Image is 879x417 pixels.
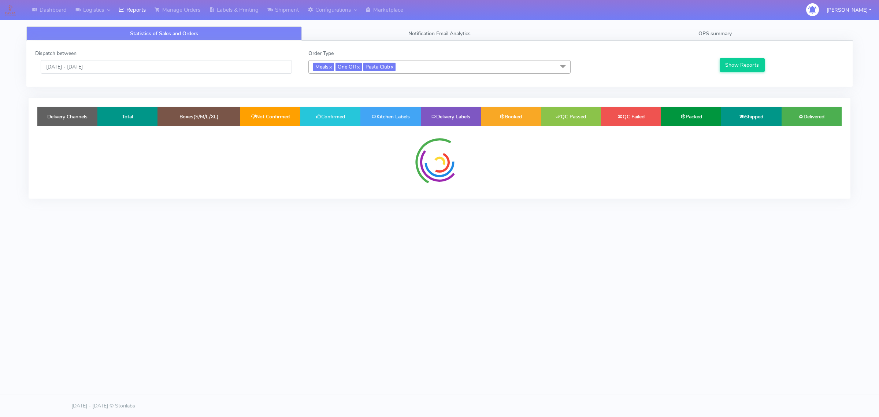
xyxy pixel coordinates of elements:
[130,30,198,37] span: Statistics of Sales and Orders
[661,107,721,126] td: Packed
[37,107,97,126] td: Delivery Channels
[308,49,334,57] label: Order Type
[720,58,765,72] button: Show Reports
[313,63,334,71] span: Meals
[541,107,601,126] td: QC Passed
[329,63,332,70] a: x
[821,3,877,18] button: [PERSON_NAME]
[601,107,661,126] td: QC Failed
[26,26,853,41] ul: Tabs
[390,63,393,70] a: x
[240,107,300,126] td: Not Confirmed
[698,30,732,37] span: OPS summary
[412,135,467,190] img: spinner-radial.svg
[300,107,360,126] td: Confirmed
[721,107,781,126] td: Shipped
[421,107,481,126] td: Delivery Labels
[782,107,842,126] td: Delivered
[157,107,240,126] td: Boxes(S/M/L/XL)
[481,107,541,126] td: Booked
[408,30,471,37] span: Notification Email Analytics
[363,63,396,71] span: Pasta Club
[360,107,420,126] td: Kitchen Labels
[356,63,360,70] a: x
[335,63,362,71] span: One Off
[97,107,157,126] td: Total
[35,49,77,57] label: Dispatch between
[41,60,292,74] input: Pick the Daterange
